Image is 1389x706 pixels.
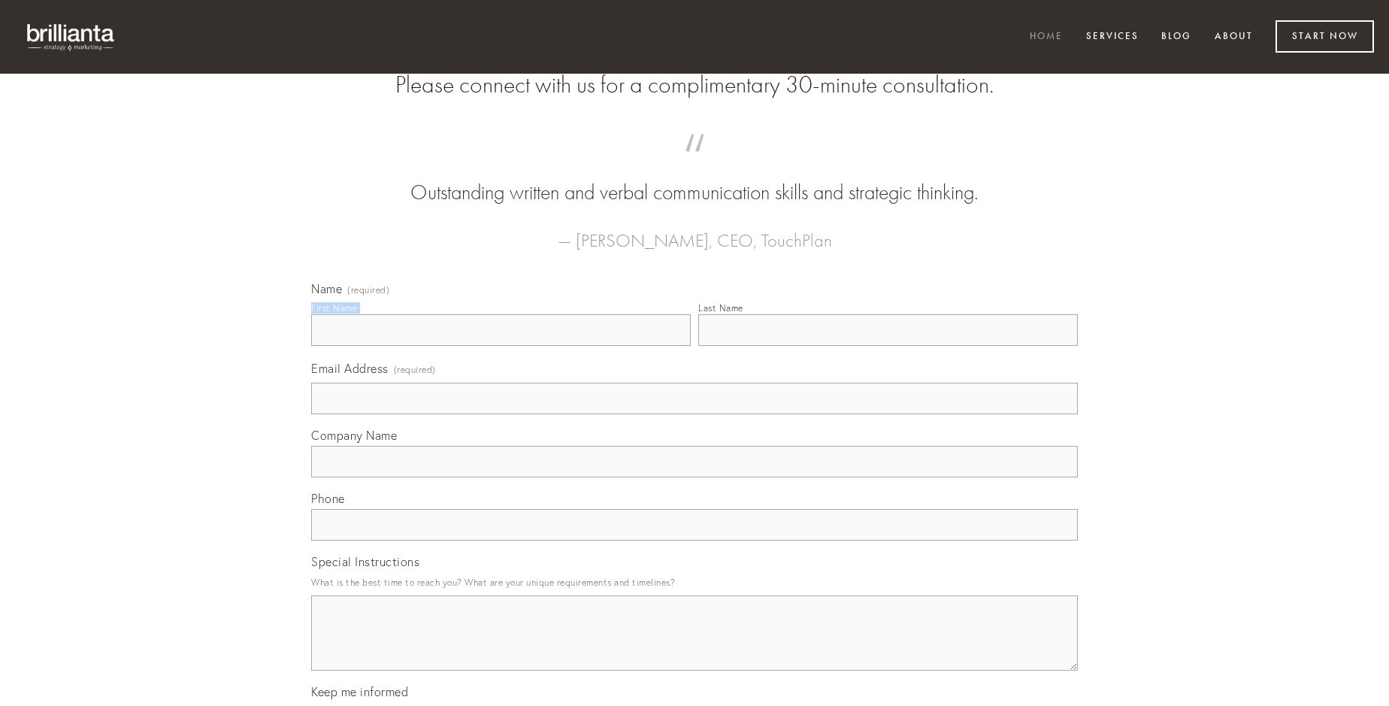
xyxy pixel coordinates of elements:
[311,684,408,699] span: Keep me informed
[311,361,389,376] span: Email Address
[335,208,1054,256] figcaption: — [PERSON_NAME], CEO, TouchPlan
[347,286,389,295] span: (required)
[311,428,397,443] span: Company Name
[1076,25,1148,50] a: Services
[311,554,419,569] span: Special Instructions
[1151,25,1201,50] a: Blog
[311,572,1078,592] p: What is the best time to reach you? What are your unique requirements and timelines?
[15,15,128,59] img: brillianta - research, strategy, marketing
[311,302,357,314] div: First Name
[311,71,1078,99] h2: Please connect with us for a complimentary 30-minute consultation.
[1020,25,1073,50] a: Home
[311,281,342,296] span: Name
[698,302,743,314] div: Last Name
[335,149,1054,178] span: “
[1276,20,1374,53] a: Start Now
[394,359,436,380] span: (required)
[1205,25,1263,50] a: About
[311,491,345,506] span: Phone
[335,149,1054,208] blockquote: Outstanding written and verbal communication skills and strategic thinking.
